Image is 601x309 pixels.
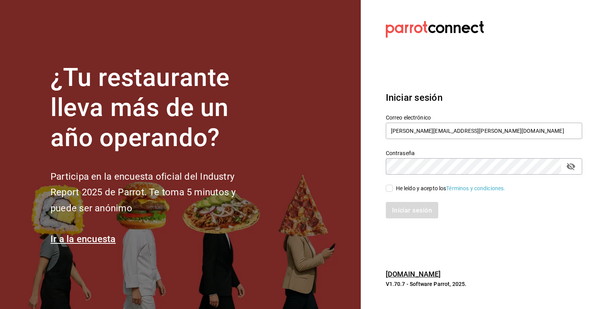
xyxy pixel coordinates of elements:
[564,160,578,173] button: campo de contraseña
[50,171,236,214] font: Participa en la encuesta oficial del Industry Report 2025 de Parrot. Te toma 5 minutos y puede se...
[386,123,582,139] input: Ingresa tu correo electrónico
[50,234,116,245] a: Ir a la encuesta
[386,281,467,287] font: V1.70.7 - Software Parrot, 2025.
[386,114,431,121] font: Correo electrónico
[446,185,505,191] a: Términos y condiciones.
[386,150,415,156] font: Contraseña
[396,185,446,191] font: He leído y acepto los
[386,270,441,278] a: [DOMAIN_NAME]
[50,63,230,152] font: ¿Tu restaurante lleva más de un año operando?
[386,92,443,103] font: Iniciar sesión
